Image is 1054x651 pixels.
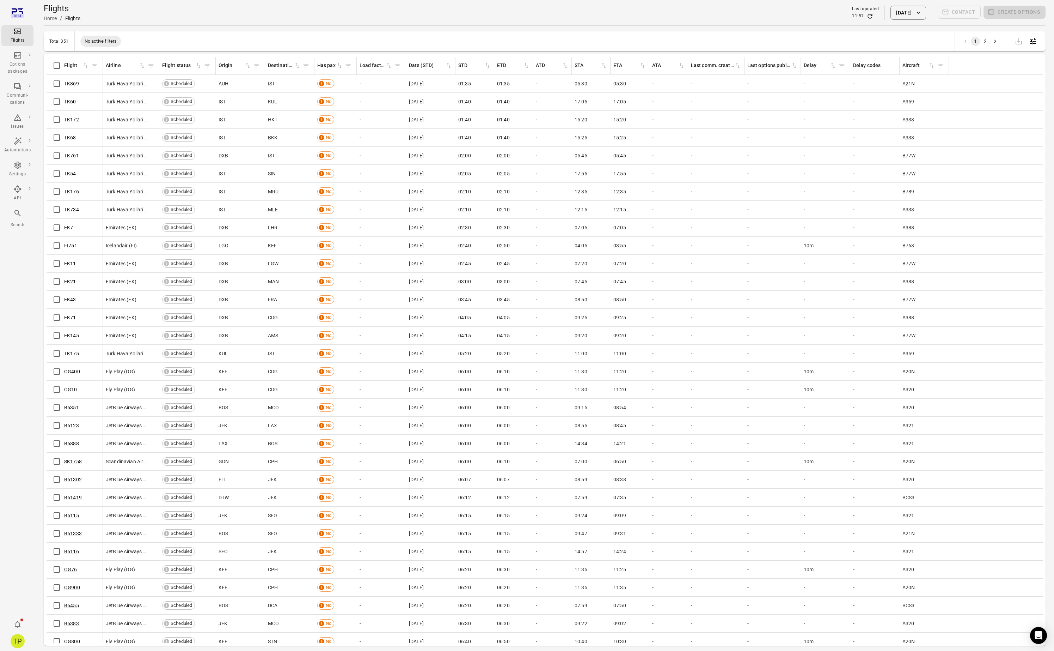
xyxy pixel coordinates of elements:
div: ETD [497,62,523,70]
div: Destination [268,62,294,70]
div: - [747,152,798,159]
div: Airline [106,62,139,70]
button: Filter by origin [251,60,262,71]
div: Sort by STD in ascending order [458,62,491,70]
span: Turk Hava Yollari (Turkish Airlines Co.) (TK) [106,98,147,105]
span: AUH [219,80,228,87]
span: 01:40 [497,98,510,105]
div: - [360,206,403,213]
div: Issues [4,123,31,130]
span: MRU [268,188,278,195]
div: Delay codes [853,62,896,70]
span: DXB [219,152,228,159]
span: STA [575,62,607,70]
div: - [853,80,897,87]
button: Filter by has pax [343,60,354,71]
div: - [360,170,403,177]
div: - [536,170,569,177]
div: Aircraft [902,62,928,70]
span: Scheduled [168,170,195,177]
span: HKT [268,116,277,123]
span: 01:35 [497,80,510,87]
a: TK176 [64,189,79,194]
button: Filter by load factor [392,60,403,71]
a: TK54 [64,171,76,176]
span: 02:10 [497,206,510,213]
a: B6116 [64,549,79,554]
button: Notifications [11,617,25,631]
div: - [652,98,685,105]
span: [DATE] [409,224,424,231]
a: EK11 [64,261,76,266]
div: Date (STD) [409,62,445,70]
span: 01:40 [497,134,510,141]
span: Turk Hava Yollari (Turkish Airlines Co.) (TK) [106,152,147,159]
div: Sort by has pax in ascending order [317,62,343,70]
span: A21N [902,80,915,87]
span: Filter by flight [89,60,100,71]
span: IST [219,206,226,213]
div: Sort by airline in ascending order [106,62,146,70]
span: 15:25 [613,134,626,141]
span: 12:35 [575,188,587,195]
span: 02:10 [497,188,510,195]
div: Last comm. created [691,62,734,70]
span: Filter by delay [837,60,847,71]
div: - [804,80,847,87]
button: Go to next page [991,37,1000,46]
span: Please make a selection to create communications [938,6,981,20]
a: EK43 [64,297,76,302]
a: B6123 [64,423,79,428]
span: A333 [902,206,914,213]
div: Sort by ETA in ascending order [613,62,646,70]
span: DXB [219,224,228,231]
span: 02:05 [458,170,471,177]
div: ATA [652,62,678,70]
div: - [804,98,847,105]
a: B6351 [64,405,79,410]
span: 17:05 [575,98,587,105]
span: Flight status [162,62,202,70]
a: B6888 [64,441,79,446]
span: Scheduled [168,188,195,195]
a: Communi-cations [1,80,33,108]
a: Flights [1,25,33,46]
a: FI751 [64,243,77,248]
div: - [691,152,742,159]
span: Scheduled [168,206,195,213]
span: 12:35 [613,188,626,195]
div: Sort by destination in ascending order [268,62,301,70]
div: Sort by date (STD) in ascending order [409,62,452,70]
div: Flight [64,62,82,70]
div: Total 351 [49,39,69,44]
span: Scheduled [168,134,195,141]
div: - [536,98,569,105]
span: IST [268,152,275,159]
a: OG400 [64,369,80,374]
div: Origin [219,62,244,70]
div: - [747,170,798,177]
span: 01:40 [497,116,510,123]
a: TK172 [64,117,79,122]
span: Airline [106,62,146,70]
div: - [652,134,685,141]
span: Delay [804,62,837,70]
div: - [536,116,569,123]
span: IST [219,116,226,123]
span: Aircraft [902,62,935,70]
div: Load factor [360,62,385,70]
span: 01:40 [458,116,471,123]
span: No [323,152,334,159]
span: Turk Hava Yollari (Turkish Airlines Co.) (TK) [106,170,147,177]
a: OG900 [64,585,80,590]
div: - [360,98,403,105]
div: - [536,188,569,195]
span: Origin [219,62,251,70]
div: Sort by delay in ascending order [804,62,837,70]
div: Sort by aircraft in ascending order [902,62,935,70]
span: 02:30 [458,224,471,231]
div: Sort by last options package published in ascending order [747,62,798,70]
span: No [323,206,334,213]
div: - [853,152,897,159]
span: Has pax [317,62,343,70]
